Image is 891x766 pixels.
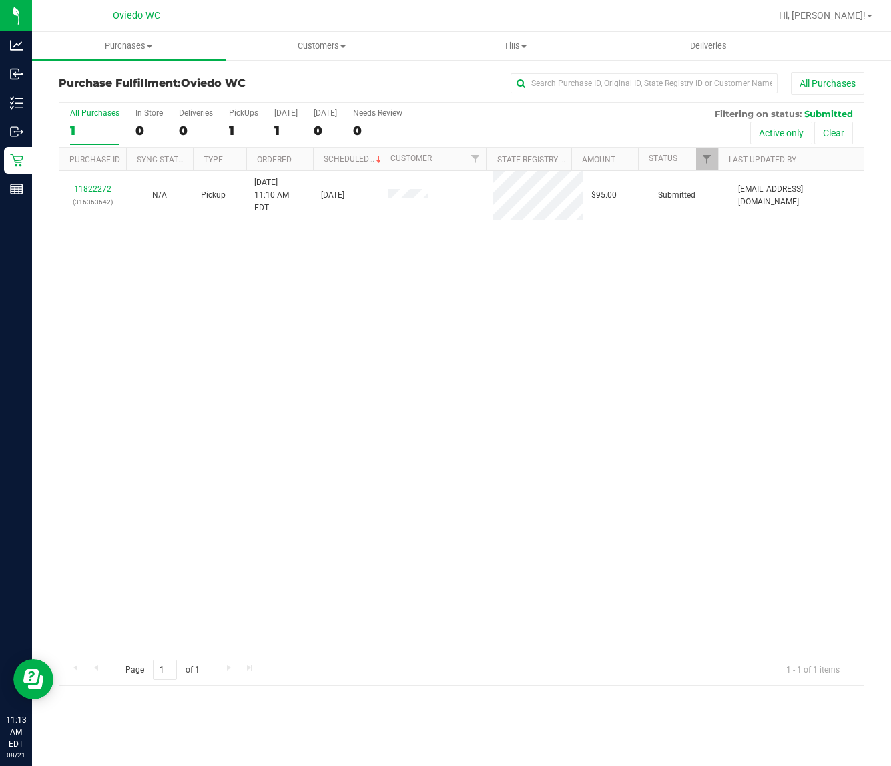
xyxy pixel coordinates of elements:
[229,123,258,138] div: 1
[32,32,226,60] a: Purchases
[153,660,177,681] input: 1
[738,183,856,208] span: [EMAIL_ADDRESS][DOMAIN_NAME]
[672,40,745,52] span: Deliveries
[226,32,419,60] a: Customers
[658,189,695,202] span: Submitted
[70,123,119,138] div: 1
[418,32,612,60] a: Tills
[353,123,402,138] div: 0
[591,189,617,202] span: $95.00
[135,108,163,118] div: In Store
[10,182,23,196] inline-svg: Reports
[10,154,23,167] inline-svg: Retail
[32,40,226,52] span: Purchases
[135,123,163,138] div: 0
[70,108,119,118] div: All Purchases
[10,39,23,52] inline-svg: Analytics
[715,108,802,119] span: Filtering on status:
[390,154,432,163] a: Customer
[791,72,864,95] button: All Purchases
[750,122,812,144] button: Active only
[776,660,850,680] span: 1 - 1 of 1 items
[254,176,305,215] span: [DATE] 11:10 AM EDT
[6,750,26,760] p: 08/21
[274,108,298,118] div: [DATE]
[152,190,167,200] span: Not Applicable
[729,155,796,164] a: Last Updated By
[314,123,337,138] div: 0
[324,154,384,164] a: Scheduled
[321,189,344,202] span: [DATE]
[179,123,213,138] div: 0
[59,77,327,89] h3: Purchase Fulfillment:
[612,32,806,60] a: Deliveries
[69,155,120,164] a: Purchase ID
[137,155,188,164] a: Sync Status
[204,155,223,164] a: Type
[67,196,118,208] p: (316363642)
[201,189,226,202] span: Pickup
[10,96,23,110] inline-svg: Inventory
[152,189,167,202] button: N/A
[74,184,111,194] a: 11822272
[257,155,292,164] a: Ordered
[511,73,778,93] input: Search Purchase ID, Original ID, State Registry ID or Customer Name...
[804,108,853,119] span: Submitted
[113,10,160,21] span: Oviedo WC
[696,148,718,170] a: Filter
[814,122,853,144] button: Clear
[314,108,337,118] div: [DATE]
[229,108,258,118] div: PickUps
[419,40,611,52] span: Tills
[497,155,567,164] a: State Registry ID
[274,123,298,138] div: 1
[181,77,246,89] span: Oviedo WC
[10,125,23,138] inline-svg: Outbound
[10,67,23,81] inline-svg: Inbound
[114,660,210,681] span: Page of 1
[464,148,486,170] a: Filter
[582,155,615,164] a: Amount
[649,154,677,163] a: Status
[779,10,866,21] span: Hi, [PERSON_NAME]!
[6,714,26,750] p: 11:13 AM EDT
[13,659,53,699] iframe: Resource center
[353,108,402,118] div: Needs Review
[226,40,418,52] span: Customers
[179,108,213,118] div: Deliveries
